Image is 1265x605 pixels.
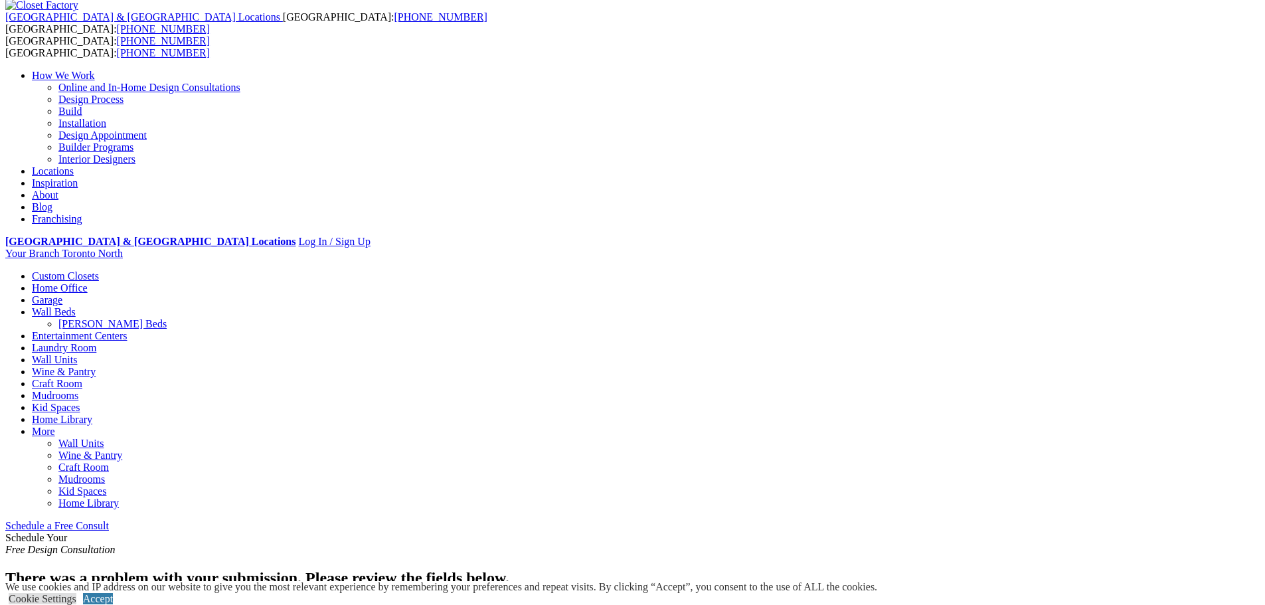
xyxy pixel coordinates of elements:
a: Entertainment Centers [32,330,127,341]
a: Online and In-Home Design Consultations [58,82,240,93]
a: Log In / Sign Up [298,236,370,247]
a: Franchising [32,213,82,224]
a: Kid Spaces [58,485,106,497]
a: Schedule a Free Consult (opens a dropdown menu) [5,520,109,531]
a: Craft Room [32,378,82,389]
a: Wall Units [32,354,77,365]
a: Design Process [58,94,124,105]
a: Mudrooms [32,390,78,401]
a: Home Office [32,282,88,294]
div: We use cookies and IP address on our website to give you the most relevant experience by remember... [5,581,877,593]
a: Blog [32,201,52,213]
a: Cookie Settings [9,593,76,604]
em: Free Design Consultation [5,544,116,555]
span: [GEOGRAPHIC_DATA]: [GEOGRAPHIC_DATA]: [5,35,210,58]
a: Design Appointment [58,130,147,141]
span: [GEOGRAPHIC_DATA]: [GEOGRAPHIC_DATA]: [5,11,487,35]
a: How We Work [32,70,95,81]
span: Your Branch [5,248,59,259]
a: Mudrooms [58,474,105,485]
span: [GEOGRAPHIC_DATA] & [GEOGRAPHIC_DATA] Locations [5,11,280,23]
a: [PHONE_NUMBER] [117,23,210,35]
a: Locations [32,165,74,177]
a: Home Library [32,414,92,425]
a: About [32,189,58,201]
a: [GEOGRAPHIC_DATA] & [GEOGRAPHIC_DATA] Locations [5,11,283,23]
a: Home Library [58,497,119,509]
span: Schedule Your [5,532,116,555]
a: Builder Programs [58,141,133,153]
a: Inspiration [32,177,78,189]
a: More menu text will display only on big screen [32,426,55,437]
a: Build [58,106,82,117]
a: [PERSON_NAME] Beds [58,318,167,329]
a: Kid Spaces [32,402,80,413]
a: Wine & Pantry [32,366,96,377]
a: [PHONE_NUMBER] [117,35,210,46]
a: Wall Beds [32,306,76,317]
a: [PHONE_NUMBER] [117,47,210,58]
a: Craft Room [58,462,109,473]
a: Accept [83,593,113,604]
a: Interior Designers [58,153,135,165]
a: Your Branch Toronto North [5,248,123,259]
a: Wall Units [58,438,104,449]
a: Wine & Pantry [58,450,122,461]
a: Installation [58,118,106,129]
a: [GEOGRAPHIC_DATA] & [GEOGRAPHIC_DATA] Locations [5,236,295,247]
a: Laundry Room [32,342,96,353]
h2: There was a problem with your submission. Please review the fields below. [5,569,1260,587]
a: Custom Closets [32,270,99,282]
a: [PHONE_NUMBER] [394,11,487,23]
a: Garage [32,294,62,305]
span: Toronto North [62,248,123,259]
